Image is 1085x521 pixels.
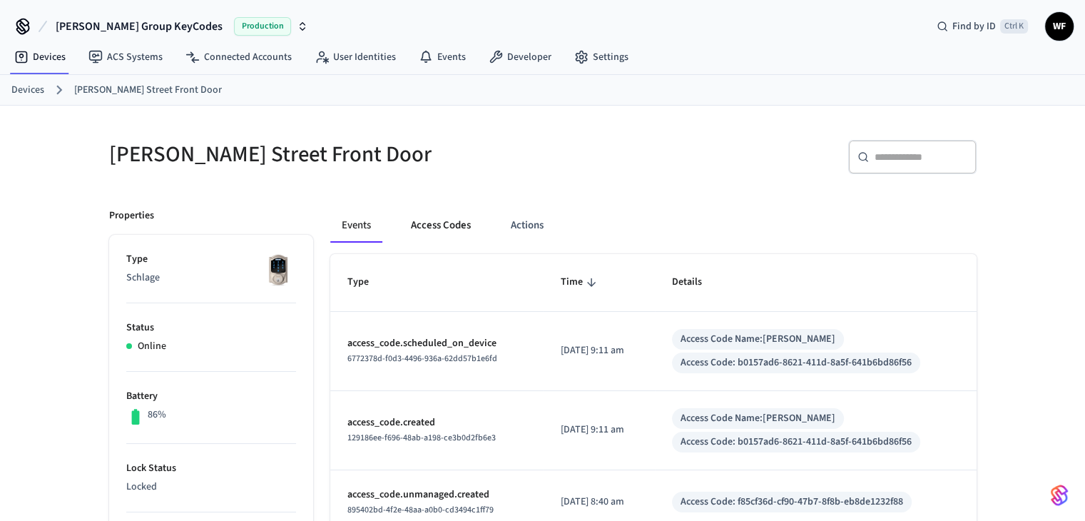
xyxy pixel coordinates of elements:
p: Type [126,252,296,267]
div: ant example [330,208,977,243]
a: Devices [3,44,77,70]
h5: [PERSON_NAME] Street Front Door [109,140,534,169]
span: 895402bd-4f2e-48aa-a0b0-cd3494c1ff79 [347,504,494,516]
p: [DATE] 9:11 am [560,423,638,437]
a: User Identities [303,44,407,70]
div: Access Code Name: [PERSON_NAME] [681,411,835,426]
div: Access Code: f85cf36d-cf90-47b7-8f8b-eb8de1232f88 [681,495,903,510]
a: Connected Accounts [174,44,303,70]
span: WF [1046,14,1072,39]
p: Battery [126,389,296,404]
div: Access Code: b0157ad6-8621-411d-8a5f-641b6bd86f56 [681,355,912,370]
a: Developer [477,44,563,70]
span: 6772378d-f0d3-4496-936a-62dd57b1e6fd [347,353,497,365]
p: Schlage [126,270,296,285]
a: Settings [563,44,640,70]
p: Properties [109,208,154,223]
a: [PERSON_NAME] Street Front Door [74,83,222,98]
button: WF [1045,12,1074,41]
span: Production [234,17,291,36]
span: Find by ID [952,19,996,34]
p: [DATE] 8:40 am [560,495,638,510]
a: Events [407,44,477,70]
span: Time [560,271,601,293]
p: [DATE] 9:11 am [560,343,638,358]
a: ACS Systems [77,44,174,70]
p: 86% [148,408,166,423]
a: Devices [11,83,44,98]
span: 129186ee-f696-48ab-a198-ce3b0d2fb6e3 [347,432,496,444]
p: access_code.unmanaged.created [347,487,526,502]
p: Locked [126,480,296,495]
p: Lock Status [126,461,296,476]
p: access_code.created [347,415,526,430]
p: Online [138,339,166,354]
span: Details [672,271,720,293]
span: [PERSON_NAME] Group KeyCodes [56,18,223,35]
div: Find by IDCtrl K [925,14,1039,39]
button: Actions [499,208,555,243]
p: Status [126,320,296,335]
img: SeamLogoGradient.69752ec5.svg [1051,484,1068,507]
div: Access Code: b0157ad6-8621-411d-8a5f-641b6bd86f56 [681,435,912,450]
button: Access Codes [399,208,482,243]
button: Events [330,208,382,243]
span: Ctrl K [1000,19,1028,34]
p: access_code.scheduled_on_device [347,336,526,351]
div: Access Code Name: [PERSON_NAME] [681,332,835,347]
img: Schlage Sense Smart Deadbolt with Camelot Trim, Front [260,252,296,288]
span: Type [347,271,387,293]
